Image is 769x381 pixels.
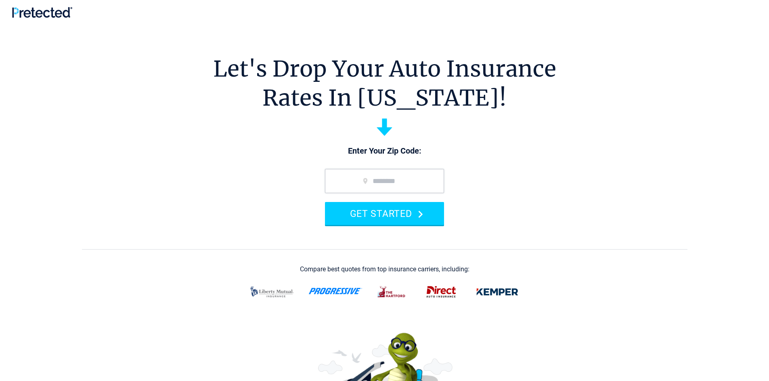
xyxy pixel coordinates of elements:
button: GET STARTED [325,202,444,225]
img: liberty [245,281,299,302]
input: zip code [325,169,444,193]
div: Compare best quotes from top insurance carriers, including: [300,266,469,273]
img: Pretected Logo [12,7,72,18]
h1: Let's Drop Your Auto Insurance Rates In [US_STATE]! [213,54,556,112]
img: kemper [471,281,524,302]
img: thehartford [372,281,412,302]
img: direct [421,281,461,302]
img: progressive [308,288,362,294]
p: Enter Your Zip Code: [317,146,452,157]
